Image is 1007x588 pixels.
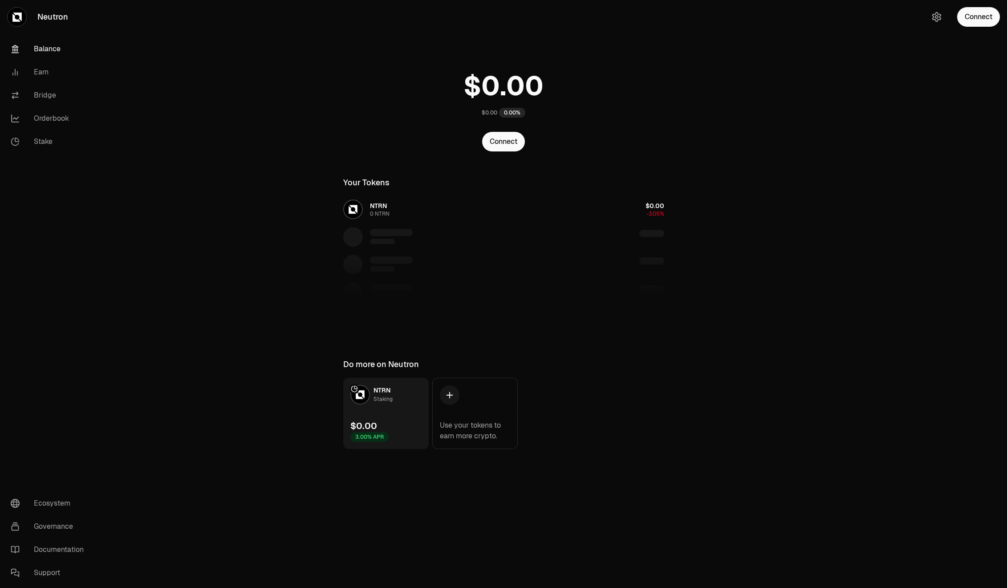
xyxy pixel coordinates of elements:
div: $0.00 [482,109,497,116]
div: 3.00% APR [350,432,389,442]
span: NTRN [374,386,390,394]
div: Do more on Neutron [343,358,419,371]
a: Governance [4,515,96,538]
div: 0.00% [499,108,525,118]
a: Use your tokens to earn more crypto. [432,378,518,449]
a: Stake [4,130,96,153]
div: $0.00 [350,420,377,432]
a: Balance [4,37,96,61]
button: Connect [957,7,1000,27]
img: NTRN Logo [351,386,369,404]
button: Connect [482,132,525,151]
a: Orderbook [4,107,96,130]
div: Staking [374,395,393,404]
a: Documentation [4,538,96,561]
a: Support [4,561,96,584]
a: Earn [4,61,96,84]
div: Use your tokens to earn more crypto. [440,420,510,441]
a: Bridge [4,84,96,107]
a: NTRN LogoNTRNStaking$0.003.00% APR [343,378,429,449]
a: Ecosystem [4,492,96,515]
div: Your Tokens [343,176,390,189]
